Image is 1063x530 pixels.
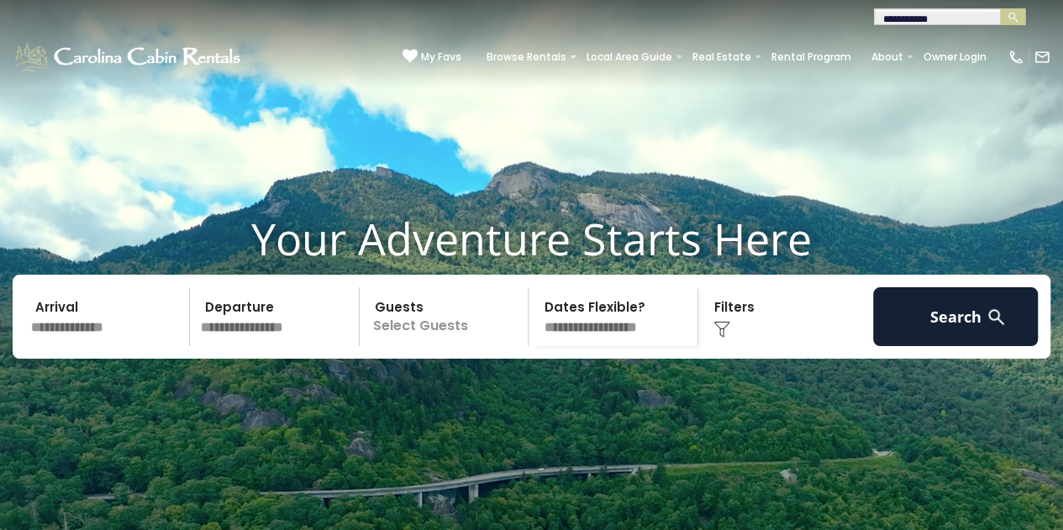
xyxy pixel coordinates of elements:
img: phone-regular-white.png [1008,49,1024,66]
span: My Favs [421,50,461,65]
img: search-regular-white.png [986,307,1007,328]
img: filter--v1.png [713,321,730,338]
a: Local Area Guide [578,45,681,69]
a: About [863,45,912,69]
img: mail-regular-white.png [1034,49,1050,66]
img: White-1-1-2.png [13,40,245,74]
button: Search [873,287,1038,346]
h1: Your Adventure Starts Here [13,213,1050,265]
a: Owner Login [915,45,995,69]
a: Browse Rentals [478,45,575,69]
a: Real Estate [684,45,760,69]
a: Rental Program [763,45,860,69]
p: Select Guests [365,287,529,346]
a: My Favs [403,49,461,66]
